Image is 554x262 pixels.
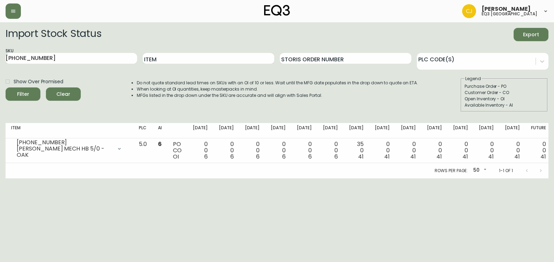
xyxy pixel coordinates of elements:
span: OI [173,153,179,161]
img: 7836c8950ad67d536e8437018b5c2533 [462,4,476,18]
legend: Legend [465,76,482,82]
div: [PHONE_NUMBER] [17,139,112,146]
th: [DATE] [213,123,239,138]
span: Export [519,30,543,39]
th: [DATE] [291,123,317,138]
span: Show Over Promised [14,78,63,85]
span: 6 [256,153,260,161]
button: Filter [6,87,40,101]
span: Clear [52,90,75,99]
th: [DATE] [395,123,421,138]
div: 0 0 [531,141,546,160]
span: [PERSON_NAME] [482,6,531,12]
span: 41 [436,153,442,161]
span: 41 [462,153,468,161]
div: Filter [17,90,29,99]
th: [DATE] [473,123,499,138]
th: [DATE] [187,123,213,138]
div: 0 0 [271,141,286,160]
div: 0 0 [193,141,208,160]
span: 41 [514,153,520,161]
div: 0 0 [245,141,260,160]
span: 6 [334,153,338,161]
span: 6 [282,153,286,161]
li: Do not quote standard lead times on SKUs with an OI of 10 or less. Wait until the MFG date popula... [137,80,418,86]
th: [DATE] [343,123,370,138]
th: PLC [133,123,152,138]
span: 6 [158,140,162,148]
span: 41 [540,153,546,161]
h2: Import Stock Status [6,28,101,41]
img: logo [264,5,290,16]
div: Customer Order - CO [465,90,544,96]
div: Purchase Order - PO [465,83,544,90]
button: Clear [46,87,81,101]
li: MFGs listed in the drop down under the SKU are accurate and will align with Sales Portal. [137,92,418,99]
button: Export [514,28,548,41]
span: 6 [204,153,208,161]
div: 0 0 [375,141,390,160]
span: 41 [358,153,364,161]
th: [DATE] [421,123,448,138]
span: 41 [384,153,390,161]
div: 0 0 [323,141,338,160]
th: [DATE] [369,123,395,138]
th: Future [525,123,552,138]
th: Item [6,123,133,138]
h5: eq3 [GEOGRAPHIC_DATA] [482,12,537,16]
div: 0 0 [219,141,234,160]
div: 0 0 [427,141,442,160]
th: [DATE] [499,123,525,138]
p: Rows per page: [435,168,468,174]
td: 5.0 [133,138,152,163]
div: [PHONE_NUMBER][PERSON_NAME] MECH HB 5/0 - OAK [11,141,128,156]
li: When looking at OI quantities, keep masterpacks in mind. [137,86,418,92]
th: [DATE] [448,123,474,138]
div: 0 0 [401,141,416,160]
div: [PERSON_NAME] MECH HB 5/0 - OAK [17,146,112,158]
p: 1-1 of 1 [499,168,513,174]
span: 41 [488,153,494,161]
div: 0 0 [505,141,520,160]
div: 0 0 [479,141,494,160]
div: Open Inventory - OI [465,96,544,102]
div: 50 [470,165,488,176]
th: AI [152,123,167,138]
th: [DATE] [239,123,266,138]
span: 6 [308,153,312,161]
div: 0 0 [297,141,312,160]
div: PO CO [173,141,182,160]
span: 41 [410,153,416,161]
div: Available Inventory - AI [465,102,544,108]
div: 35 0 [349,141,364,160]
th: [DATE] [265,123,291,138]
div: 0 0 [453,141,468,160]
span: 6 [230,153,234,161]
th: [DATE] [317,123,343,138]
